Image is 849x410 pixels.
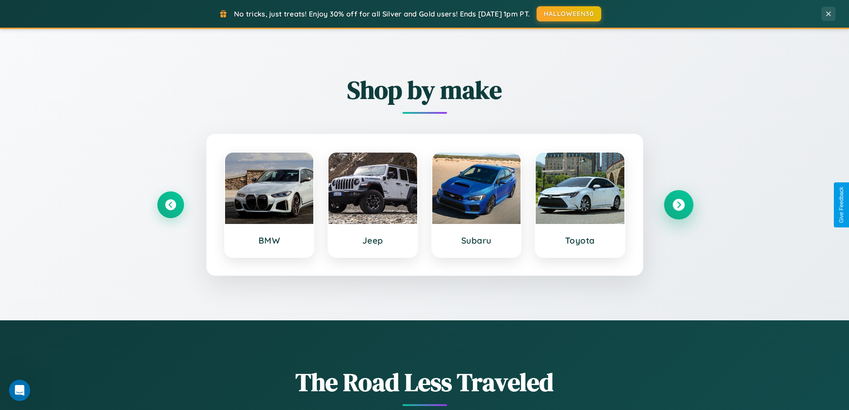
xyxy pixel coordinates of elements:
h3: Toyota [545,235,615,246]
h3: Jeep [337,235,408,246]
iframe: Intercom live chat [9,380,30,401]
h2: Shop by make [157,73,692,107]
button: HALLOWEEN30 [537,6,601,21]
div: Give Feedback [838,187,845,223]
h1: The Road Less Traveled [157,365,692,399]
h3: BMW [234,235,305,246]
span: No tricks, just treats! Enjoy 30% off for all Silver and Gold users! Ends [DATE] 1pm PT. [234,9,530,18]
h3: Subaru [441,235,512,246]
